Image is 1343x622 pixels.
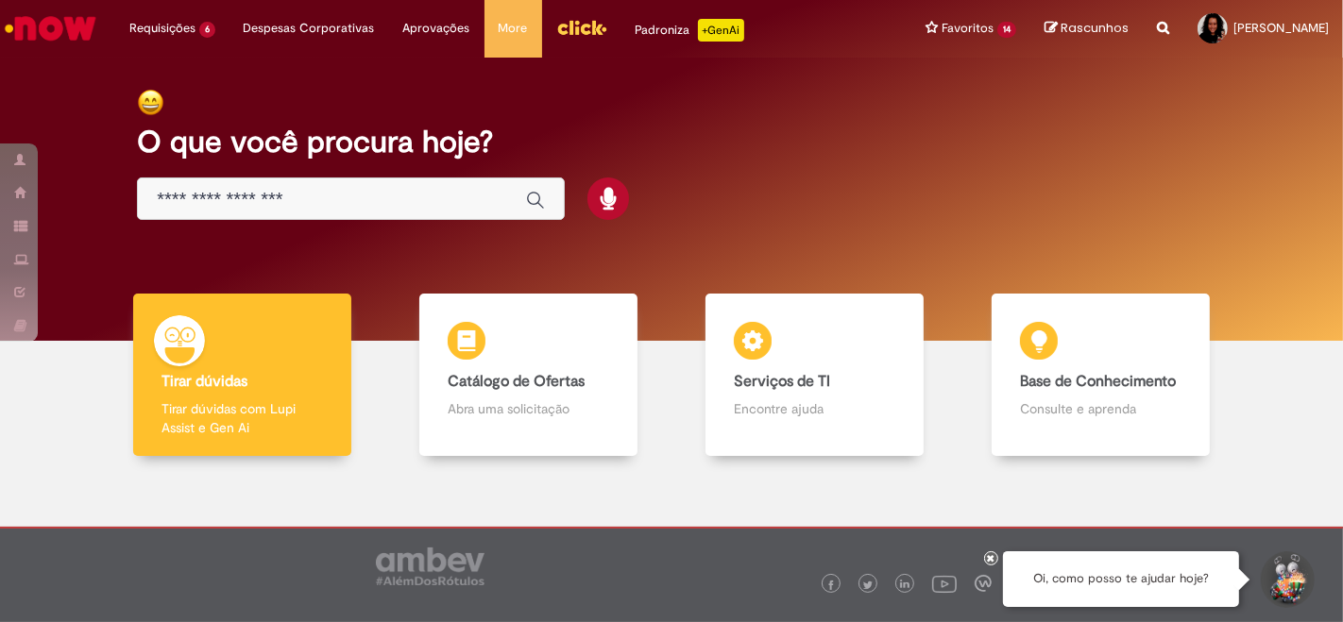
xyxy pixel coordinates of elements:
[199,22,215,38] span: 6
[376,547,484,585] img: logo_footer_ambev_rotulo_gray.png
[1003,551,1239,607] div: Oi, como posso te ajudar hoje?
[826,580,836,590] img: logo_footer_facebook.png
[448,399,609,418] p: Abra uma solicitação
[137,126,1206,159] h2: O que você procura hoje?
[161,399,323,437] p: Tirar dúvidas com Lupi Assist e Gen Ai
[1233,20,1329,36] span: [PERSON_NAME]
[734,399,895,418] p: Encontre ajuda
[385,294,671,457] a: Catálogo de Ofertas Abra uma solicitação
[556,13,607,42] img: click_logo_yellow_360x200.png
[161,372,247,391] b: Tirar dúvidas
[1258,551,1315,608] button: Iniciar Conversa de Suporte
[997,22,1016,38] span: 14
[1020,399,1181,418] p: Consulte e aprenda
[671,294,958,457] a: Serviços de TI Encontre ajuda
[1020,372,1176,391] b: Base de Conhecimento
[636,19,744,42] div: Padroniza
[99,294,385,457] a: Tirar dúvidas Tirar dúvidas com Lupi Assist e Gen Ai
[403,19,470,38] span: Aprovações
[1045,20,1129,38] a: Rascunhos
[2,9,99,47] img: ServiceNow
[244,19,375,38] span: Despesas Corporativas
[900,580,909,591] img: logo_footer_linkedin.png
[499,19,528,38] span: More
[698,19,744,42] p: +GenAi
[958,294,1244,457] a: Base de Conhecimento Consulte e aprenda
[448,372,585,391] b: Catálogo de Ofertas
[942,19,994,38] span: Favoritos
[137,89,164,116] img: happy-face.png
[863,580,873,590] img: logo_footer_twitter.png
[975,575,992,592] img: logo_footer_workplace.png
[932,571,957,596] img: logo_footer_youtube.png
[1061,19,1129,37] span: Rascunhos
[734,372,830,391] b: Serviços de TI
[129,19,195,38] span: Requisições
